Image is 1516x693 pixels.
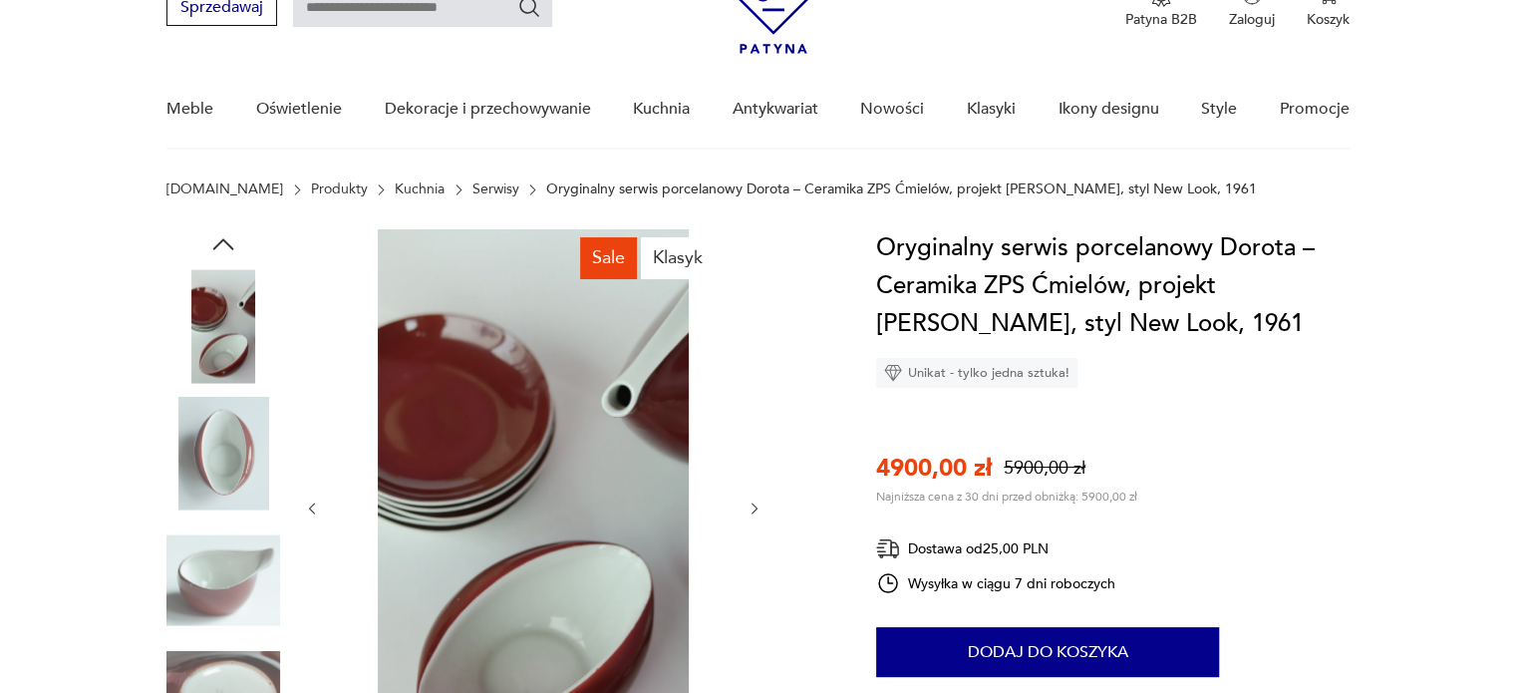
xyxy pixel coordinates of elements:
[166,71,213,148] a: Meble
[876,358,1077,388] div: Unikat - tylko jedna sztuka!
[166,523,280,637] img: Zdjęcie produktu Oryginalny serwis porcelanowy Dorota – Ceramika ZPS Ćmielów, projekt Lubomir Tom...
[884,364,902,382] img: Ikona diamentu
[641,237,715,279] div: Klasyk
[1058,71,1158,148] a: Ikony designu
[1280,71,1350,148] a: Promocje
[166,181,283,197] a: [DOMAIN_NAME]
[580,237,637,279] div: Sale
[1307,10,1350,29] p: Koszyk
[876,571,1115,595] div: Wysyłka w ciągu 7 dni roboczych
[876,489,1137,505] p: Najniższa cena z 30 dni przed obniżką: 5900,00 zł
[384,71,590,148] a: Dekoracje i przechowywanie
[876,536,1115,561] div: Dostawa od 25,00 PLN
[633,71,690,148] a: Kuchnia
[1004,456,1085,481] p: 5900,00 zł
[546,181,1257,197] p: Oryginalny serwis porcelanowy Dorota – Ceramika ZPS Ćmielów, projekt [PERSON_NAME], styl New Look...
[472,181,519,197] a: Serwisy
[1229,10,1275,29] p: Zaloguj
[733,71,818,148] a: Antykwariat
[1125,10,1197,29] p: Patyna B2B
[166,2,277,16] a: Sprzedawaj
[967,71,1016,148] a: Klasyki
[256,71,342,148] a: Oświetlenie
[860,71,924,148] a: Nowości
[876,536,900,561] img: Ikona dostawy
[1201,71,1237,148] a: Style
[166,397,280,511] img: Zdjęcie produktu Oryginalny serwis porcelanowy Dorota – Ceramika ZPS Ćmielów, projekt Lubomir Tom...
[876,452,992,485] p: 4900,00 zł
[311,181,368,197] a: Produkty
[166,269,280,383] img: Zdjęcie produktu Oryginalny serwis porcelanowy Dorota – Ceramika ZPS Ćmielów, projekt Lubomir Tom...
[876,229,1350,343] h1: Oryginalny serwis porcelanowy Dorota – Ceramika ZPS Ćmielów, projekt [PERSON_NAME], styl New Look...
[395,181,445,197] a: Kuchnia
[876,627,1219,677] button: Dodaj do koszyka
